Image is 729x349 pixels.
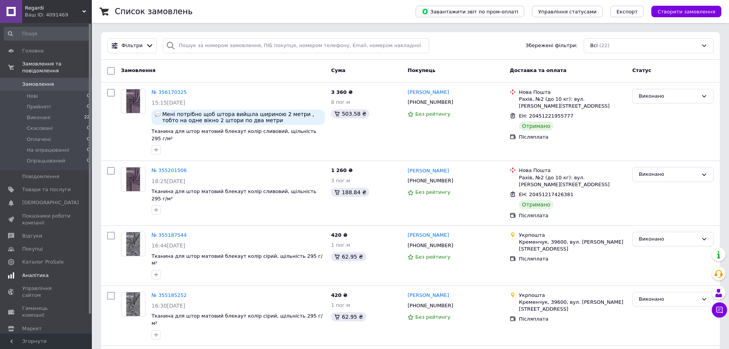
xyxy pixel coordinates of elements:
[25,5,82,11] span: Regardi
[115,7,192,16] h1: Список замовлень
[639,235,698,243] div: Виконано
[22,259,64,265] span: Каталог ProSale
[538,9,597,15] span: Управління статусами
[87,157,90,164] span: 0
[152,100,185,106] span: 15:15[DATE]
[121,292,145,316] a: Фото товару
[408,89,449,96] a: [PERSON_NAME]
[22,325,42,332] span: Маркет
[22,213,71,226] span: Показники роботи компанії
[126,292,140,316] img: Фото товару
[22,233,42,239] span: Відгуки
[331,99,350,105] span: 8 пог.м
[87,147,90,154] span: 0
[152,188,316,202] a: Тканина для штор матовий блекаут колір сливовий, щільність 295 г/м²
[406,176,455,186] div: [PHONE_NUMBER]
[651,6,721,17] button: Створити замовлення
[331,302,350,308] span: 1 пог.м
[519,134,626,141] div: Післяплата
[121,89,145,113] a: Фото товару
[415,314,450,320] span: Без рейтингу
[632,67,651,73] span: Статус
[152,128,316,141] a: Тканина для штор матовий блекаут колір сливовий, щільність 295 г/м²
[152,232,187,238] a: № 355187544
[519,89,626,96] div: Нова Пошта
[27,114,51,121] span: Виконані
[152,89,187,95] a: № 356170325
[121,232,145,256] a: Фото товару
[126,89,140,113] img: Фото товару
[22,61,92,74] span: Замовлення та повідомлення
[22,272,49,279] span: Аналітика
[712,302,727,318] button: Чат з покупцем
[22,199,79,206] span: [DEMOGRAPHIC_DATA]
[25,11,92,18] div: Ваш ID: 4091469
[519,256,626,262] div: Післяплата
[406,301,455,311] div: [PHONE_NUMBER]
[331,242,350,248] span: 1 пог.м
[126,232,140,256] img: Фото товару
[152,313,323,326] a: Тканина для штор матовий блекаут колір сірий, щільність 295 г/м²
[152,253,323,266] a: Тканина для штор матовий блекаут колір сірий, щільність 295 г/м²
[22,305,71,319] span: Гаманець компанії
[657,9,715,15] span: Створити замовлення
[519,292,626,299] div: Укрпошта
[510,67,566,73] span: Доставка та оплата
[639,295,698,303] div: Виконано
[422,8,518,15] span: Завантажити звіт по пром-оплаті
[163,38,429,53] input: Пошук за номером замовлення, ПІБ покупця, номером телефону, Email, номером накладної
[408,292,449,299] a: [PERSON_NAME]
[4,27,90,41] input: Пошук
[416,6,524,17] button: Завантажити звіт по пром-оплаті
[27,125,53,132] span: Скасовані
[331,252,366,261] div: 62.95 ₴
[27,147,69,154] span: На опрацюванні
[331,109,369,118] div: 503.58 ₴
[590,42,598,49] span: Всі
[408,167,449,175] a: [PERSON_NAME]
[331,188,369,197] div: 188.84 ₴
[415,189,450,195] span: Без рейтингу
[519,239,626,252] div: Кременчук, 39600, вул. [PERSON_NAME][STREET_ADDRESS]
[519,121,553,131] div: Отримано
[22,285,71,299] span: Управління сайтом
[121,167,145,192] a: Фото товару
[22,48,44,54] span: Головна
[22,246,43,252] span: Покупці
[27,103,51,110] span: Прийняті
[87,103,90,110] span: 0
[22,81,54,88] span: Замовлення
[152,303,185,309] span: 16:30[DATE]
[639,170,698,179] div: Виконано
[162,111,322,123] span: Мені потрібно щоб штора вийшла шириною 2 метри , тобто на одне вікно 2 штори по два метри шириною...
[610,6,644,17] button: Експорт
[27,93,38,100] span: Нові
[408,67,435,73] span: Покупець
[415,111,450,117] span: Без рейтингу
[525,42,577,49] span: Збережені фільтри:
[126,167,140,191] img: Фото товару
[408,232,449,239] a: [PERSON_NAME]
[87,93,90,100] span: 0
[406,97,455,107] div: [PHONE_NUMBER]
[599,43,610,48] span: (22)
[331,67,345,73] span: Cума
[331,178,350,184] span: 3 пог.м
[87,136,90,143] span: 0
[519,299,626,313] div: Кременчук, 39600, вул. [PERSON_NAME][STREET_ADDRESS]
[532,6,603,17] button: Управління статусами
[519,212,626,219] div: Післяплата
[331,167,352,173] span: 1 260 ₴
[152,178,185,184] span: 18:25[DATE]
[331,89,352,95] span: 3 360 ₴
[84,114,90,121] span: 22
[415,254,450,260] span: Без рейтингу
[152,292,187,298] a: № 355185252
[155,111,161,117] img: :speech_balloon:
[121,67,155,73] span: Замовлення
[27,136,51,143] span: Оплачені
[331,312,366,321] div: 62.95 ₴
